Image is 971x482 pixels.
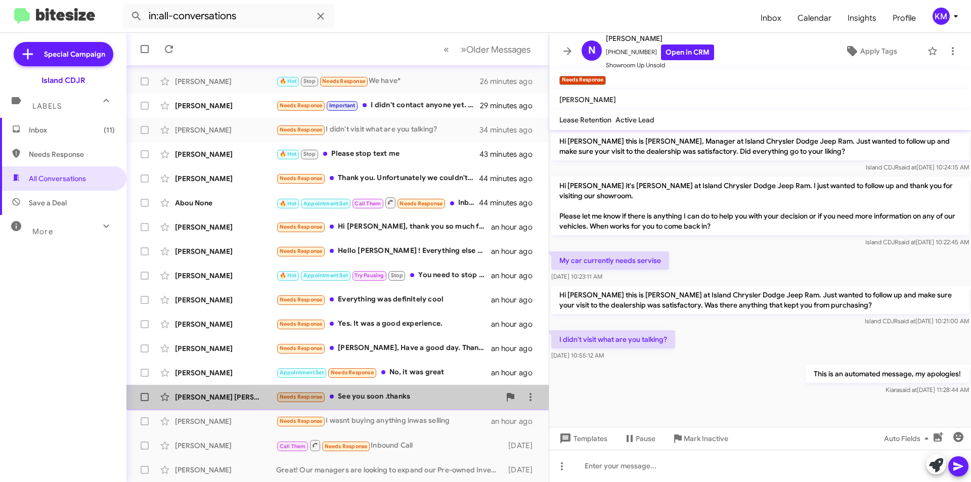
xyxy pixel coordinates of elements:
span: Needs Response [400,200,443,207]
div: [PERSON_NAME] [175,343,276,354]
button: Auto Fields [876,429,941,448]
div: [DATE] [503,441,541,451]
div: 44 minutes ago [480,173,541,184]
div: Abou None [175,198,276,208]
div: an hour ago [491,246,541,256]
span: Pause [636,429,655,448]
div: Inbound Call [276,196,480,209]
span: Profile [885,4,924,33]
div: an hour ago [491,416,541,426]
div: an hour ago [491,271,541,281]
div: [PERSON_NAME] [175,246,276,256]
span: (11) [104,125,115,135]
span: [DATE] 10:55:12 AM [551,352,604,359]
span: Needs Response [325,443,368,450]
div: [DATE] [503,465,541,475]
div: an hour ago [491,295,541,305]
div: [PERSON_NAME] [175,101,276,111]
div: [PERSON_NAME] [175,416,276,426]
div: an hour ago [491,343,541,354]
span: N [588,42,596,59]
div: 29 minutes ago [480,101,541,111]
p: Hi [PERSON_NAME] this is [PERSON_NAME] at Island Chrysler Dodge Jeep Ram. Just wanted to follow u... [551,286,969,314]
span: Needs Response [280,224,323,230]
div: 26 minutes ago [480,76,541,86]
div: an hour ago [491,222,541,232]
span: Needs Response [331,369,374,376]
div: I didn't contact anyone yet. My lease is up in December [276,100,480,111]
span: Needs Response [280,296,323,303]
a: Calendar [789,4,840,33]
span: Needs Response [280,345,323,352]
div: No, it was great [276,367,491,378]
div: [PERSON_NAME] [175,368,276,378]
div: I wasnt buying anything inwas selling [276,415,491,427]
span: Call Them [280,443,306,450]
span: Needs Response [280,418,323,424]
span: Call Them [355,200,381,207]
p: Hi [PERSON_NAME] this is [PERSON_NAME], Manager at Island Chrysler Dodge Jeep Ram. Just wanted to... [551,132,969,160]
span: Needs Response [280,393,323,400]
span: Inbox [753,4,789,33]
p: I didn't visit what are you talking? [551,330,675,348]
span: Needs Response [280,126,323,133]
span: « [444,43,449,56]
span: Mark Inactive [684,429,728,448]
span: Lease Retention [559,115,611,124]
div: [PERSON_NAME] [175,319,276,329]
span: Older Messages [466,44,531,55]
div: [PERSON_NAME] [175,465,276,475]
div: See you soon .thanks [276,391,500,403]
div: [PERSON_NAME] [175,149,276,159]
button: Next [455,39,537,60]
span: [PHONE_NUMBER] [606,45,714,60]
span: Island CDJR [DATE] 10:24:15 AM [866,163,969,171]
span: Showroom Up Unsold [606,60,714,70]
span: Stop [303,78,316,84]
a: Special Campaign [14,42,113,66]
span: All Conversations [29,173,86,184]
a: Insights [840,4,885,33]
span: Appointment Set [303,200,348,207]
span: 🔥 Hot [280,200,297,207]
button: Mark Inactive [664,429,736,448]
span: More [32,227,53,236]
button: KM [924,8,960,25]
span: Needs Response [280,102,323,109]
small: Needs Response [559,76,606,85]
span: Apply Tags [860,42,897,60]
div: 34 minutes ago [480,125,541,135]
nav: Page navigation example [438,39,537,60]
div: [PERSON_NAME] [175,222,276,232]
div: [PERSON_NAME] [175,125,276,135]
div: an hour ago [491,368,541,378]
div: Great! Our managers are looking to expand our Pre-owned Inventory, and They are extremely aggress... [276,465,503,475]
span: Try Pausing [355,272,384,279]
button: Pause [615,429,664,448]
span: Active Lead [615,115,654,124]
span: Stop [303,151,316,157]
div: [PERSON_NAME] [175,441,276,451]
p: My car currently needs servise [551,251,669,270]
div: Island CDJR [41,75,85,85]
input: Search [122,4,335,28]
div: KM [933,8,950,25]
span: Needs Response [280,175,323,182]
div: Please stop text me [276,148,480,160]
span: said at [898,317,915,325]
span: said at [899,163,916,171]
span: Special Campaign [44,49,105,59]
button: Previous [437,39,455,60]
div: Yes. It was a good experience. [276,318,491,330]
div: We have* [276,75,480,87]
span: Island CDJR [DATE] 10:22:45 AM [865,238,969,246]
span: 🔥 Hot [280,151,297,157]
span: Appointment Set [303,272,348,279]
span: said at [898,238,916,246]
span: Appointment Set [280,369,324,376]
a: Open in CRM [661,45,714,60]
div: [PERSON_NAME] [175,76,276,86]
span: [DATE] 10:23:11 AM [551,273,602,280]
button: Templates [549,429,615,448]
